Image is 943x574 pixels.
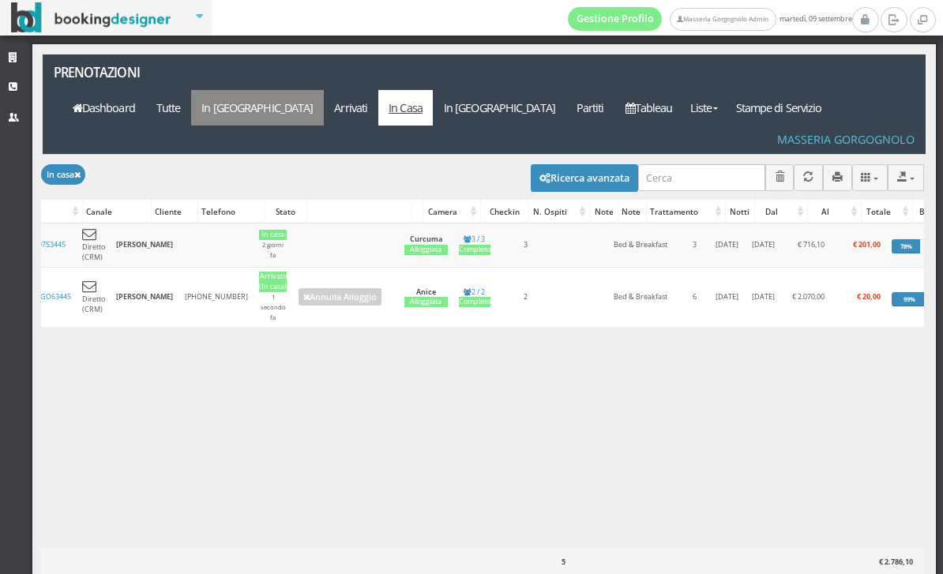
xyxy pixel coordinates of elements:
div: 99% [892,292,927,306]
div: Checkin [481,201,528,223]
div: Completo [459,245,490,255]
input: Cerca [638,164,765,190]
td: [PHONE_NUMBER] [179,267,254,327]
button: Aggiorna [794,164,823,190]
div: Alloggiata [404,245,448,255]
span: martedì, 09 settembre [568,7,852,31]
td: [DATE] [708,223,746,267]
button: Ricerca avanzata [531,164,638,191]
a: Tableau [614,90,683,126]
div: Totale [862,201,913,223]
div: Cod. [21,201,82,223]
td: [DATE] [746,223,780,267]
td: Bed & Breakfast [607,223,681,267]
a: L2R97S3445 [25,239,66,249]
small: 1 secondo fa [261,293,286,321]
a: Masseria Gorgognolo Admin [670,8,776,31]
div: 78% [892,239,920,253]
td: 2 [496,267,555,327]
td: € 716,10 [780,223,830,267]
div: Dal [755,201,808,223]
td: Diretto (CRM) [77,223,111,267]
a: 2 / 2Completo [459,287,490,308]
div: Telefono [198,201,263,223]
a: In Casa [378,90,434,126]
button: In casa [41,164,85,184]
div: Camera [423,201,480,223]
div: Stato [265,201,307,223]
a: Partiti [565,90,614,126]
a: Tutte [145,90,191,126]
a: Stampe di Servizio [725,90,832,126]
a: Liste [683,90,725,126]
b: € 20,00 [857,291,881,302]
td: 3 [681,223,708,267]
td: 3 [496,223,555,267]
div: Arrivato (In casa) [259,272,287,292]
div: Note [590,201,618,223]
div: Canale [83,201,150,223]
b: [PERSON_NAME] [116,239,173,249]
div: In casa [259,230,287,240]
a: Prenotazioni [43,54,206,90]
b: € 201,00 [853,239,881,249]
div: Notti [726,201,754,223]
img: BookingDesigner.com [11,2,171,33]
b: Curcuma [410,234,442,244]
a: Dashboard [62,90,145,126]
a: Arrivati [324,90,378,126]
td: [DATE] [708,267,746,327]
td: 6 [681,267,708,327]
b: 5 [562,557,565,567]
a: Gestione Profilo [568,7,663,31]
div: Trattamento [647,201,724,223]
a: 3 / 3Completo [459,234,490,255]
a: Annulla Alloggio [299,288,382,306]
a: In [GEOGRAPHIC_DATA] [191,90,324,126]
h4: Masseria Gorgognolo [777,133,915,146]
td: Diretto (CRM) [77,267,111,327]
div: Cliente [152,201,198,223]
td: Bed & Breakfast [607,267,681,327]
a: 2QGGO63445 [25,291,71,302]
b: [PERSON_NAME] [116,291,173,302]
div: Alloggiata [404,297,448,307]
td: [DATE] [746,267,780,327]
div: Completo [459,297,490,307]
div: Al [808,201,860,223]
a: In [GEOGRAPHIC_DATA] [433,90,565,126]
div: Note [618,201,646,223]
button: Export [888,164,924,190]
small: 2 giorni fa [262,241,284,259]
b: Anice [416,287,436,297]
td: € 2.070,00 [780,267,830,327]
div: N. Ospiti [528,201,589,223]
div: € 2.786,10 [865,553,917,573]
